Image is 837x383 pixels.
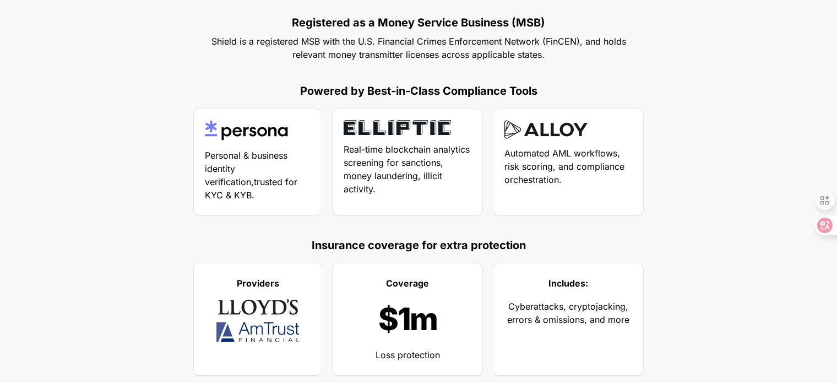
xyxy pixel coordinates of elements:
[378,300,437,338] span: $1m
[376,349,440,360] span: Loss protection
[386,278,429,289] strong: Coverage
[548,278,588,289] strong: Includes:
[237,278,242,289] a: P
[205,150,300,201] span: Personal & business identity verification,trusted for KYC & KYB.
[211,36,629,60] span: Shield is a registered MSB with the U.S. Financial Crimes Enforcement Network (FinCEN), and holds...
[312,239,526,252] strong: Insurance coverage for extra protection
[344,144,472,195] span: Real-time blockchain analytics screening for sanctions, money laundering, illicit activity.
[300,84,537,98] strong: Powered by Best-in-Class Compliance Tools
[292,16,545,29] strong: Registered as a Money Service Business (MSB)
[504,148,627,185] span: Automated AML workflows, risk scoring, and compliance orchestration.
[507,301,631,325] span: Cyberattacks, cryptojacking, errors & omissions, and more
[242,278,279,289] strong: roviders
